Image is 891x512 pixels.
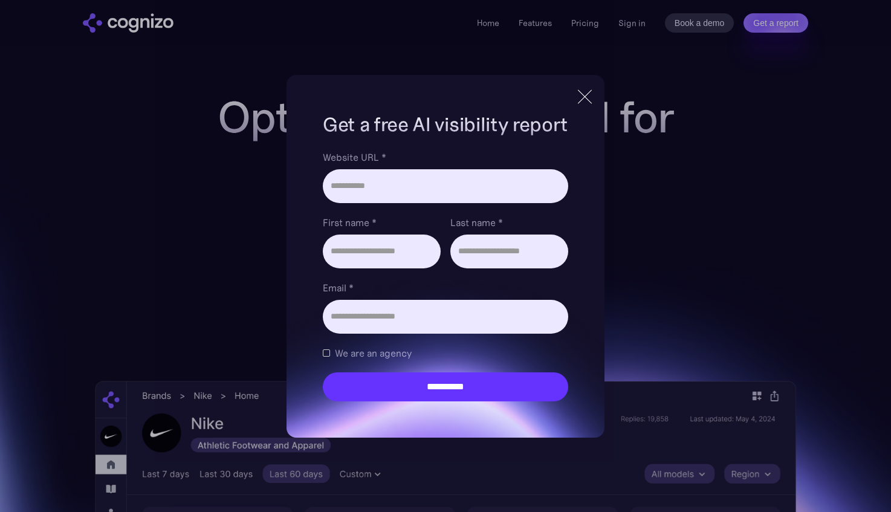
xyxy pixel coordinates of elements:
h1: Get a free AI visibility report [323,111,568,138]
form: Brand Report Form [323,150,568,401]
label: Email * [323,280,568,295]
label: First name * [323,215,441,230]
label: Website URL * [323,150,568,164]
span: We are an agency [335,346,412,360]
label: Last name * [450,215,568,230]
